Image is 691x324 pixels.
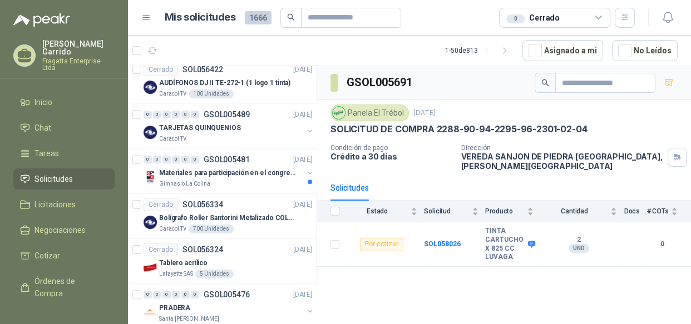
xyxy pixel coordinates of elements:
p: PRADERA [159,303,190,313]
a: Licitaciones [13,194,115,215]
span: Licitaciones [34,198,76,211]
p: [DATE] [293,154,312,165]
h3: GSOL005691 [347,74,414,91]
a: CerradoSOL056324[DATE] Company LogoTablero acrílicoLafayette SAS5 Unidades [128,238,317,283]
th: Estado [346,201,424,222]
span: Negociaciones [34,224,86,236]
img: Company Logo [144,216,157,229]
p: Gimnasio La Colina [159,180,210,188]
a: Solicitudes [13,168,115,190]
a: CerradoSOL056422[DATE] Company LogoAUDÍFONOS DJ II TE-272-1 (1 logo 1 tinta)Caracol TV100 Unidades [128,58,317,103]
span: Chat [34,122,51,134]
p: Caracol TV [159,134,186,143]
button: Asignado a mi [522,40,603,61]
div: 0 [144,111,152,118]
span: Cantidad [540,207,608,215]
div: 0 [172,111,180,118]
div: 0 [181,111,190,118]
div: 0 [506,14,525,23]
div: 100 Unidades [189,89,234,98]
p: SOLICITUD DE COMPRA 2288-90-94-2295-96-2301-02-04 [330,123,587,135]
div: 0 [153,156,161,163]
p: SOL056324 [182,246,223,253]
p: Tablero acrílico [159,258,208,268]
b: TINTA CARTUCHO X 825 CC LUVAGA [485,227,525,261]
img: Company Logo [144,126,157,139]
span: Producto [485,207,525,215]
div: 0 [191,111,199,118]
p: Bolígrafo Roller Santorini Metalizado COLOR MORADO 1logo [159,213,298,223]
span: Solicitud [424,207,470,215]
p: AUDÍFONOS DJ II TE-272-1 (1 logo 1 tinta) [159,78,290,88]
span: # COTs [646,207,669,215]
a: Tareas [13,143,115,164]
div: UND [569,244,589,253]
a: Negociaciones [13,220,115,241]
span: Inicio [34,96,52,108]
div: 0 [172,156,180,163]
p: GSOL005481 [204,156,250,163]
div: 0 [162,156,171,163]
div: 5 Unidades [195,270,234,278]
p: [PERSON_NAME] Garrido [42,40,115,56]
img: Company Logo [144,261,157,274]
div: 0 [191,156,199,163]
th: Docs [624,201,646,222]
th: Cantidad [540,201,624,222]
p: Lafayette SAS [159,270,193,278]
span: Solicitudes [34,173,73,185]
span: Cotizar [34,250,60,262]
h1: Mis solicitudes [165,9,236,26]
div: Por cotizar [360,238,403,251]
img: Company Logo [144,171,157,184]
div: Cerrado [144,63,178,76]
p: Dirección [461,144,663,152]
th: Producto [485,201,540,222]
span: Estado [346,207,408,215]
div: 0 [153,291,161,298]
a: Inicio [13,92,115,113]
img: Logo peakr [13,13,70,27]
a: Órdenes de Compra [13,271,115,304]
div: Cerrado [506,12,560,24]
img: Company Logo [333,107,345,119]
p: SOL056334 [182,201,223,208]
p: [DATE] [413,108,436,118]
p: [DATE] [293,109,312,120]
div: 0 [191,291,199,298]
p: Caracol TV [159,225,186,233]
div: 0 [144,156,152,163]
a: 0 0 0 0 0 0 GSOL005476[DATE] Company LogoPRADERASanta [PERSON_NAME] [144,288,314,323]
p: GSOL005476 [204,291,250,298]
a: CerradoSOL056334[DATE] Company LogoBolígrafo Roller Santorini Metalizado COLOR MORADO 1logoCaraco... [128,193,317,238]
div: 0 [181,156,190,163]
div: 0 [153,111,161,118]
span: Tareas [34,147,59,159]
div: 0 [162,111,171,118]
a: Chat [13,117,115,138]
div: 0 [181,291,190,298]
p: TARJETAS QUINQUENIOS [159,123,241,133]
div: Cerrado [144,243,178,256]
button: No Leídos [612,40,678,61]
p: [DATE] [293,64,312,75]
p: [DATE] [293,200,312,210]
div: 0 [162,291,171,298]
p: [DATE] [293,245,312,255]
p: Crédito a 30 días [330,152,452,161]
p: Caracol TV [159,89,186,98]
p: VEREDA SANJON DE PIEDRA [GEOGRAPHIC_DATA] , [PERSON_NAME][GEOGRAPHIC_DATA] [461,152,663,171]
p: GSOL005489 [204,111,250,118]
p: SOL056422 [182,66,223,73]
p: Fragatta Enterprise Ltda [42,58,115,71]
a: 0 0 0 0 0 0 GSOL005489[DATE] Company LogoTARJETAS QUINQUENIOSCaracol TV [144,108,314,143]
div: 0 [144,291,152,298]
p: Condición de pago [330,144,452,152]
div: 0 [172,291,180,298]
a: SOL058026 [424,240,461,248]
div: 1 - 50 de 813 [445,42,514,59]
div: 700 Unidades [189,225,234,233]
img: Company Logo [144,81,157,94]
span: Órdenes de Compra [34,275,104,300]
